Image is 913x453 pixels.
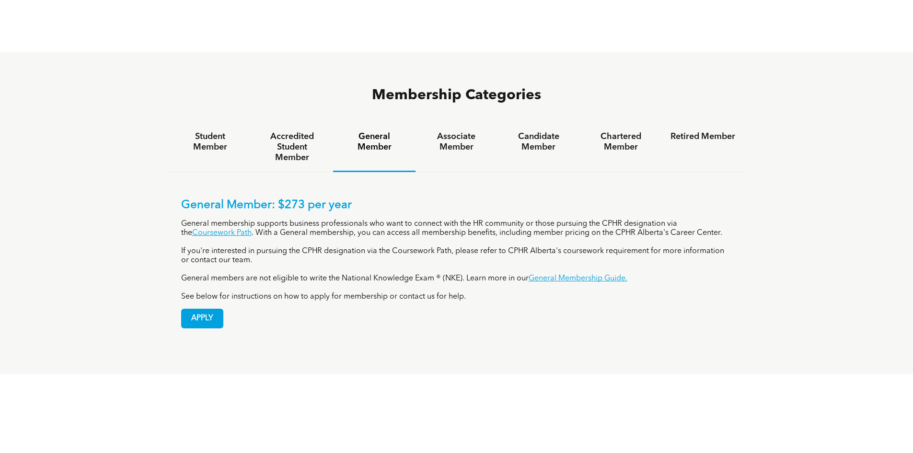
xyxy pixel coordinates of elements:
span: Membership Categories [372,88,541,103]
p: If you're interested in pursuing the CPHR designation via the Coursework Path, please refer to CP... [181,247,732,265]
h4: General Member [342,131,406,152]
a: APPLY [181,309,223,328]
p: General membership supports business professionals who want to connect with the HR community or t... [181,220,732,238]
p: General Member: $273 per year [181,198,732,212]
h4: Student Member [178,131,243,152]
p: General members are not eligible to write the National Knowledge Exam ® (NKE). Learn more in our [181,274,732,283]
h4: Retired Member [670,131,735,142]
p: See below for instructions on how to apply for membership or contact us for help. [181,292,732,302]
span: APPLY [182,309,223,328]
h4: Chartered Member [589,131,653,152]
a: Coursework Path [192,229,252,237]
h4: Accredited Student Member [260,131,324,163]
h4: Candidate Member [506,131,571,152]
h4: Associate Member [424,131,489,152]
a: General Membership Guide. [529,275,627,282]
